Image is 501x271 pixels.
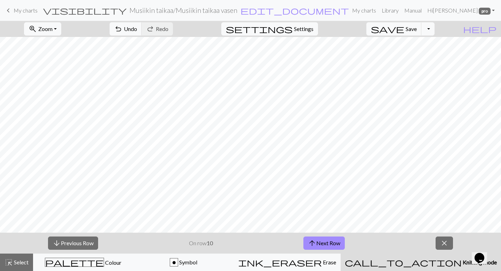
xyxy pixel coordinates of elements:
span: highlight_alt [5,257,13,267]
span: edit_document [240,6,349,15]
a: My charts [4,5,38,16]
button: Undo [110,22,142,36]
a: Manual [401,3,424,17]
button: Erase [234,254,341,271]
span: pro [479,8,491,15]
span: Save [406,25,417,32]
span: zoom_in [29,24,37,34]
span: Select [13,259,29,265]
p: On row [189,239,213,247]
span: Undo [124,25,137,32]
a: My charts [349,3,379,17]
button: Save [366,22,422,36]
span: Zoom [38,25,53,32]
span: palette [45,257,104,267]
button: o Symbol [134,254,234,271]
button: SettingsSettings [221,22,318,36]
button: Knitting mode [341,254,501,271]
a: Hi[PERSON_NAME] pro [424,3,498,17]
span: settings [226,24,293,34]
span: help [463,24,496,34]
iframe: chat widget [472,243,494,264]
span: save [371,24,404,34]
button: Zoom [24,22,61,36]
span: arrow_downward [53,238,61,248]
span: visibility [43,6,127,15]
span: Erase [322,259,336,265]
span: ink_eraser [238,257,322,267]
a: Library [379,3,401,17]
button: Previous Row [48,237,98,250]
strong: 10 [207,240,213,246]
h2: Musiikin taikaa / Musiikin taikaa vasen [129,6,237,14]
span: Colour [104,259,121,266]
div: o [170,258,178,267]
button: Colour [33,254,134,271]
span: Settings [294,25,313,33]
button: Next Row [303,237,345,250]
span: call_to_action [345,257,462,267]
span: Knitting mode [462,259,497,265]
span: close [440,238,448,248]
span: undo [114,24,122,34]
span: arrow_upward [308,238,316,248]
span: My charts [14,7,38,14]
span: keyboard_arrow_left [4,6,13,15]
span: Symbol [178,259,197,265]
i: Settings [226,25,293,33]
